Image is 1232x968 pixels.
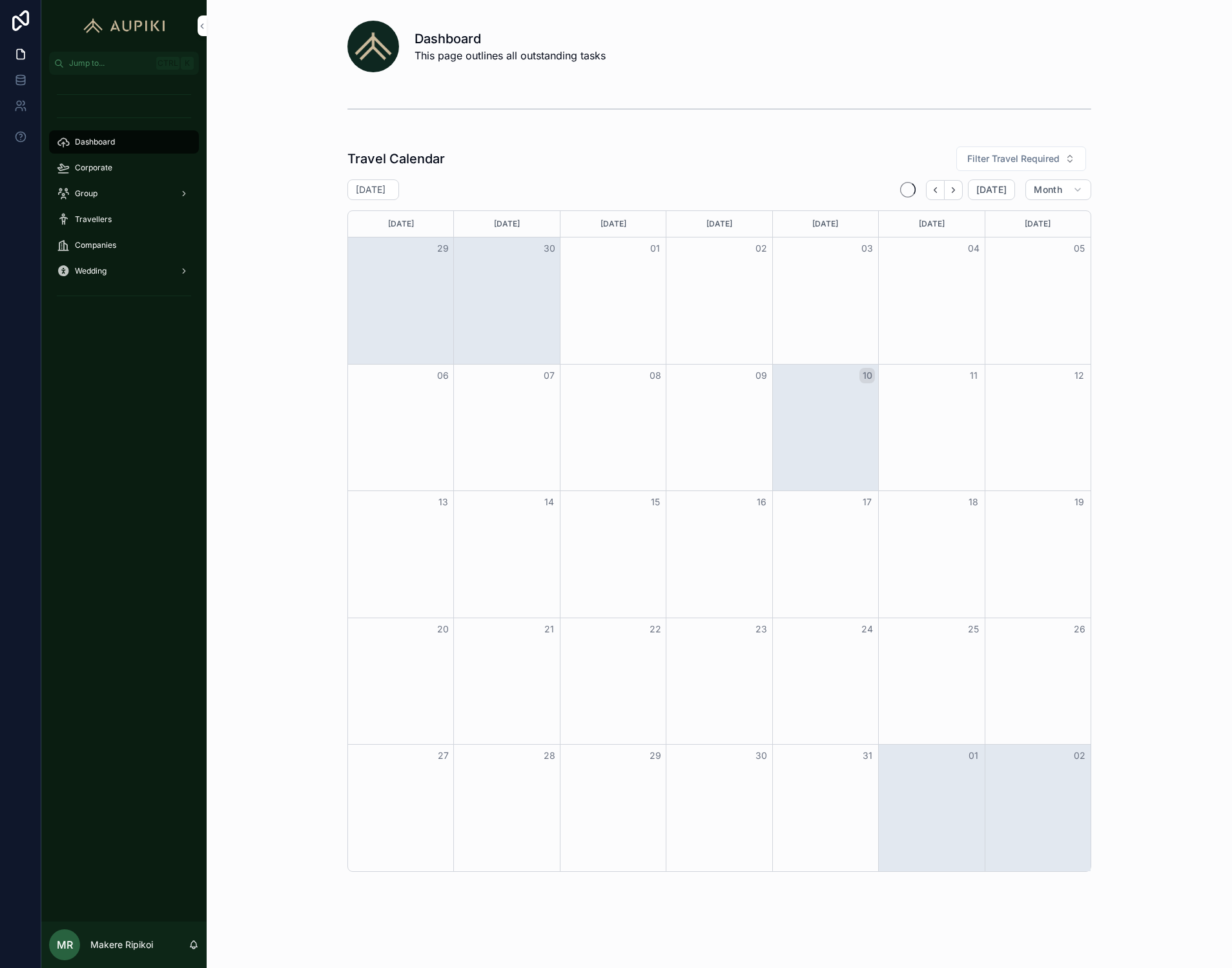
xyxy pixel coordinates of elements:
button: 18 [966,494,981,510]
span: Jump to... [69,58,151,68]
button: 20 [435,621,451,637]
a: Travellers [49,208,199,231]
button: 10 [859,368,875,383]
div: [DATE] [668,211,770,237]
button: 30 [542,241,557,256]
button: 19 [1072,494,1087,510]
button: 02 [754,241,769,256]
button: 16 [754,494,769,510]
div: [DATE] [775,211,876,237]
button: 17 [859,494,875,510]
button: 05 [1072,241,1087,256]
span: Month [1034,184,1062,196]
button: 26 [1072,621,1087,637]
div: [DATE] [456,211,557,237]
button: 21 [542,621,557,637]
span: Group [75,188,98,199]
span: This page outlines all outstanding tasks [415,48,606,63]
button: Select Button [956,146,1086,171]
button: 07 [542,368,557,383]
div: [DATE] [562,211,664,237]
button: Next [945,180,963,200]
p: Makere Ripikoi [90,938,153,951]
div: [DATE] [881,211,982,237]
button: 22 [648,621,663,637]
img: App logo [77,15,171,36]
button: Back [926,180,945,200]
button: 29 [648,748,663,763]
span: Filter Travel Required [967,152,1060,165]
h1: Travel Calendar [347,150,445,168]
button: 06 [435,368,451,383]
a: Corporate [49,156,199,179]
button: 29 [435,241,451,256]
span: MR [57,937,73,953]
button: 13 [435,494,451,510]
h2: [DATE] [356,183,385,196]
a: Companies [49,234,199,257]
button: 08 [648,368,663,383]
span: Travellers [75,214,112,225]
span: Ctrl [156,57,180,70]
button: 30 [754,748,769,763]
span: Companies [75,240,116,250]
a: Wedding [49,259,199,283]
button: 04 [966,241,981,256]
button: 01 [648,241,663,256]
span: Wedding [75,266,107,276]
button: Month [1025,179,1091,200]
div: [DATE] [350,211,451,237]
button: 09 [754,368,769,383]
button: 23 [754,621,769,637]
button: Jump to...CtrlK [49,52,199,75]
button: 03 [859,241,875,256]
a: Group [49,182,199,205]
span: K [182,58,192,68]
button: 02 [1072,748,1087,763]
span: Corporate [75,163,112,173]
h1: Dashboard [415,30,606,48]
div: Month View [347,210,1091,872]
button: 24 [859,621,875,637]
div: [DATE] [987,211,1089,237]
span: Dashboard [75,137,115,147]
button: 31 [859,748,875,763]
button: 12 [1072,368,1087,383]
button: 27 [435,748,451,763]
button: 15 [648,494,663,510]
button: 14 [542,494,557,510]
a: Dashboard [49,130,199,154]
button: [DATE] [968,179,1015,200]
button: 28 [542,748,557,763]
button: 25 [966,621,981,637]
button: 11 [966,368,981,383]
button: 01 [966,748,981,763]
span: [DATE] [976,184,1007,196]
div: scrollable content [41,75,207,323]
